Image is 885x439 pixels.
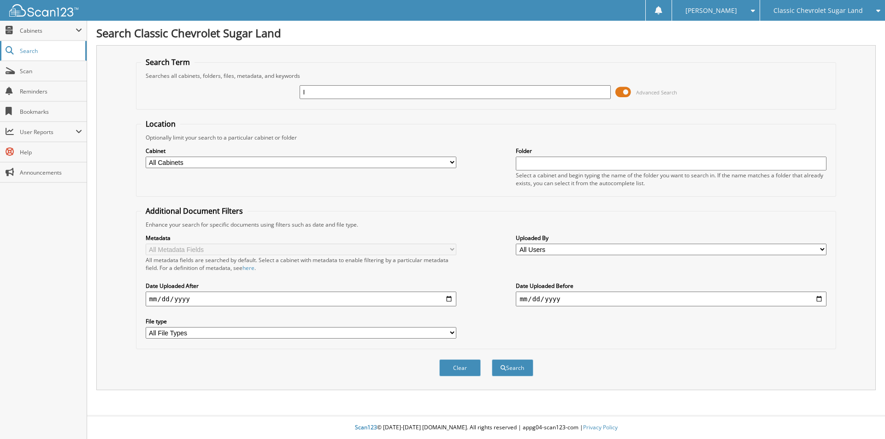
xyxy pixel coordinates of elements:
[20,47,81,55] span: Search
[492,359,533,376] button: Search
[141,206,248,216] legend: Additional Document Filters
[242,264,254,272] a: here
[146,147,456,155] label: Cabinet
[20,88,82,95] span: Reminders
[355,423,377,431] span: Scan123
[87,416,885,439] div: © [DATE]-[DATE] [DOMAIN_NAME]. All rights reserved | appg04-scan123-com |
[96,25,876,41] h1: Search Classic Chevrolet Sugar Land
[583,423,618,431] a: Privacy Policy
[20,148,82,156] span: Help
[516,292,826,306] input: end
[141,221,832,228] div: Enhance your search for specific documents using filters such as date and file type.
[20,169,82,176] span: Announcements
[439,359,481,376] button: Clear
[20,67,82,75] span: Scan
[146,292,456,306] input: start
[516,147,826,155] label: Folder
[839,395,885,439] iframe: Chat Widget
[146,256,456,272] div: All metadata fields are searched by default. Select a cabinet with metadata to enable filtering b...
[516,171,826,187] div: Select a cabinet and begin typing the name of the folder you want to search in. If the name match...
[141,57,195,67] legend: Search Term
[636,89,677,96] span: Advanced Search
[9,4,78,17] img: scan123-logo-white.svg
[146,282,456,290] label: Date Uploaded After
[146,234,456,242] label: Metadata
[20,27,76,35] span: Cabinets
[141,119,180,129] legend: Location
[141,72,832,80] div: Searches all cabinets, folders, files, metadata, and keywords
[685,8,737,13] span: [PERSON_NAME]
[20,128,76,136] span: User Reports
[516,234,826,242] label: Uploaded By
[773,8,863,13] span: Classic Chevrolet Sugar Land
[146,317,456,325] label: File type
[516,282,826,290] label: Date Uploaded Before
[20,108,82,116] span: Bookmarks
[141,134,832,141] div: Optionally limit your search to a particular cabinet or folder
